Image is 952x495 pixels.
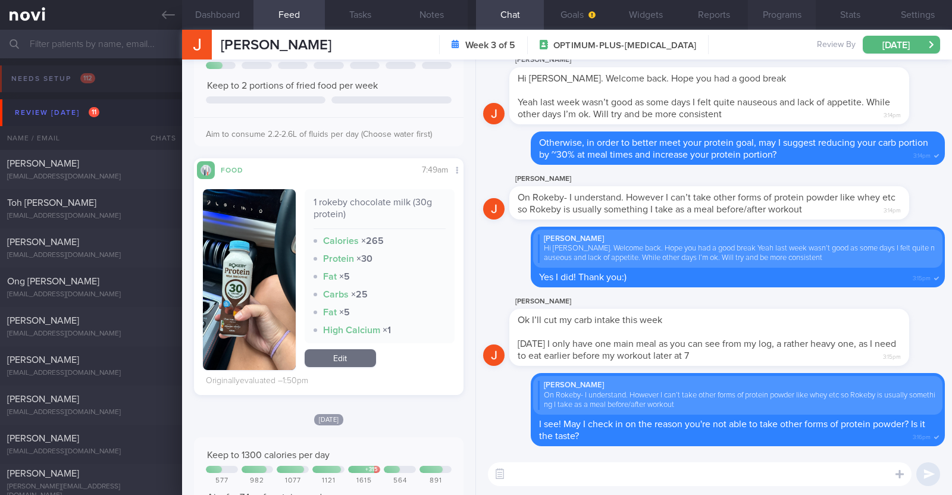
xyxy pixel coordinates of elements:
div: [EMAIL_ADDRESS][DOMAIN_NAME] [7,447,175,456]
strong: Protein [323,254,354,264]
span: [DATE] I only have one main meal as you can see from my log, a rather heavy one, as I need to eat... [518,339,896,361]
strong: × 25 [351,290,368,299]
strong: × 30 [356,254,372,264]
span: 3:15pm [883,350,901,361]
span: Aim to consume 2.2-2.6L of fluids per day (Choose water first) [206,130,432,139]
strong: Calories [323,236,359,246]
span: Keep to 2 portions of fried food per week [207,81,378,90]
div: [EMAIL_ADDRESS][DOMAIN_NAME] [7,173,175,181]
strong: Fat [323,272,337,281]
div: Originally evaluated – 1:50pm [206,376,308,387]
strong: × 5 [339,272,350,281]
div: On Rokeby- I understand. However I can’t take other forms of protein powder like whey etc so Roke... [538,391,938,411]
span: [PERSON_NAME] [7,355,79,365]
button: [DATE] [863,36,940,54]
span: [PERSON_NAME] [7,434,79,443]
div: [PERSON_NAME] [538,234,938,244]
span: [DATE] [314,414,344,425]
span: Yes I did! Thank you:) [539,272,627,282]
span: 3:14pm [913,149,931,160]
span: Review By [817,40,856,51]
span: [PERSON_NAME] [7,394,79,404]
span: [PERSON_NAME] [7,316,79,325]
div: Review [DATE] [12,105,102,121]
span: [PERSON_NAME] [7,237,79,247]
span: [PERSON_NAME] [7,159,79,168]
div: 891 [419,477,452,485]
div: [PERSON_NAME] [509,295,945,309]
span: [PERSON_NAME] [7,469,79,478]
div: [PERSON_NAME] [509,53,945,67]
span: [PERSON_NAME] [221,38,331,52]
div: 1121 [312,477,345,485]
div: Needs setup [8,71,98,87]
span: Ok I’ll cut my carb intake this week [518,315,662,325]
span: Toh [PERSON_NAME] [7,198,96,208]
div: [EMAIL_ADDRESS][DOMAIN_NAME] [7,251,175,260]
span: 11 [89,107,99,117]
strong: × 265 [361,236,384,246]
div: 982 [242,477,274,485]
img: 1 rokeby chocolate milk (30g protein) [203,189,296,370]
strong: × 5 [339,308,350,317]
span: Keep to 1300 calories per day [207,450,330,460]
div: 1 rokeby chocolate milk (30g protein) [314,196,446,229]
span: On Rokeby- I understand. However I can’t take other forms of protein powder like whey etc so Roke... [518,193,895,214]
a: Edit [305,349,376,367]
strong: Week 3 of 5 [465,39,515,51]
div: [EMAIL_ADDRESS][DOMAIN_NAME] [7,369,175,378]
div: [EMAIL_ADDRESS][DOMAIN_NAME] [7,330,175,339]
strong: Fat [323,308,337,317]
div: 1615 [348,477,380,485]
div: 577 [206,477,238,485]
strong: Carbs [323,290,349,299]
div: [PERSON_NAME] [538,381,938,390]
span: 3:15pm [913,271,931,283]
span: 7:49am [422,166,448,174]
span: 3:16pm [913,430,931,441]
span: I see! May I check in on the reason you're not able to take other forms of protein powder? Is it ... [539,419,925,441]
span: OPTIMUM-PLUS-[MEDICAL_DATA] [553,40,696,52]
div: [EMAIL_ADDRESS][DOMAIN_NAME] [7,212,175,221]
div: 564 [384,477,416,485]
span: Yeah last week wasn’t good as some days I felt quite nauseous and lack of appetite. While other d... [518,98,890,119]
strong: High Calcium [323,325,380,335]
div: Food [215,164,262,174]
span: 3:14pm [884,108,901,120]
span: Ong [PERSON_NAME] [7,277,99,286]
span: 3:14pm [884,203,901,215]
div: Hi [PERSON_NAME]. Welcome back. Hope you had a good break Yeah last week wasn’t good as some days... [538,244,938,264]
div: [EMAIL_ADDRESS][DOMAIN_NAME] [7,290,175,299]
div: 1077 [277,477,309,485]
div: [PERSON_NAME] [509,172,945,186]
div: Chats [134,126,182,150]
div: [EMAIL_ADDRESS][DOMAIN_NAME] [7,408,175,417]
strong: × 1 [383,325,391,335]
span: 112 [80,73,95,83]
span: Otherwise, in order to better meet your protein goal, may I suggest reducing your carb portion by... [539,138,928,159]
div: + 315 [365,466,377,473]
span: Hi [PERSON_NAME]. Welcome back. Hope you had a good break [518,74,786,83]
